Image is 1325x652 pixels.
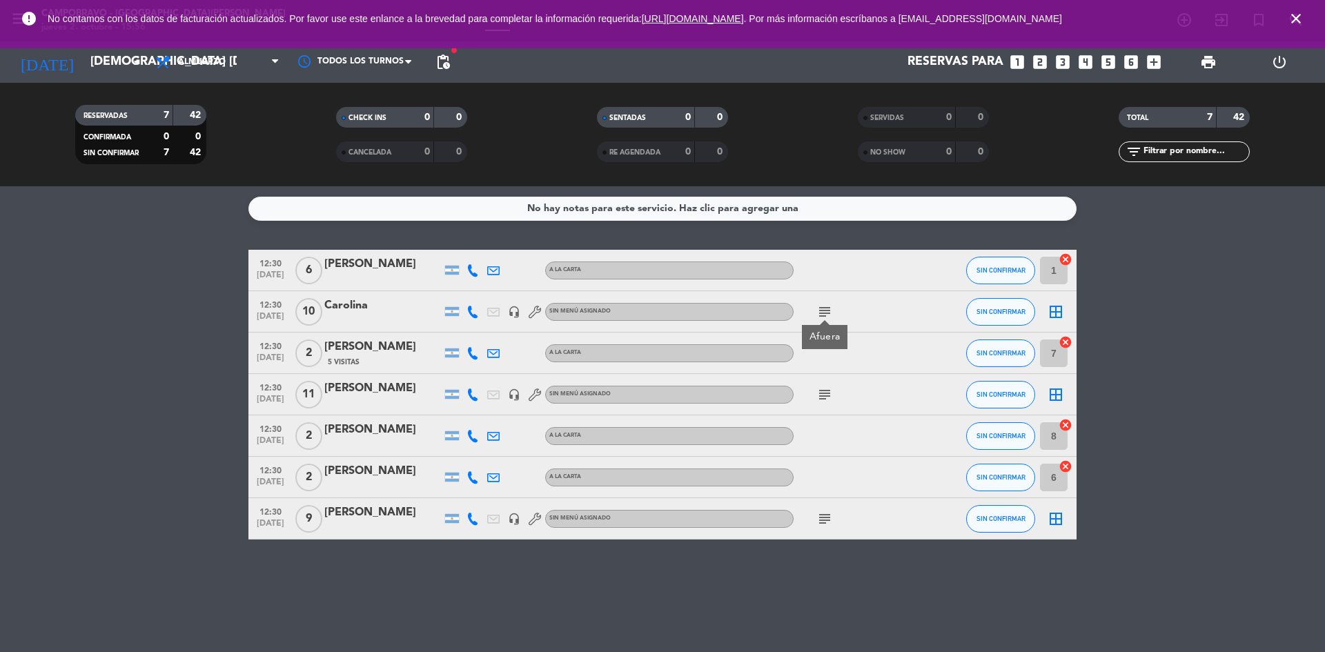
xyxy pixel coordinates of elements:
i: arrow_drop_down [128,54,145,70]
div: [PERSON_NAME] [324,462,442,480]
span: SIN CONFIRMAR [976,266,1025,274]
button: SIN CONFIRMAR [966,339,1035,367]
strong: 7 [164,148,169,157]
span: A LA CARTA [549,350,581,355]
span: CANCELADA [349,149,391,156]
span: 2 [295,464,322,491]
span: 12:30 [253,337,288,353]
span: SIN CONFIRMAR [976,473,1025,481]
span: A LA CARTA [549,474,581,480]
i: headset_mic [508,513,520,525]
span: SIN CONFIRMAR [976,391,1025,398]
span: 12:30 [253,255,288,270]
span: Sin menú asignado [549,515,611,521]
i: subject [816,304,833,320]
span: 12:30 [253,462,288,477]
span: SIN CONFIRMAR [976,308,1025,315]
input: Filtrar por nombre... [1142,144,1249,159]
strong: 0 [424,147,430,157]
i: close [1288,10,1304,27]
span: CHECK INS [349,115,386,121]
strong: 7 [164,110,169,120]
span: [DATE] [253,353,288,369]
span: print [1200,54,1217,70]
strong: 0 [717,112,725,122]
i: subject [816,511,833,527]
a: [URL][DOMAIN_NAME] [642,13,744,24]
i: cancel [1059,335,1072,349]
div: [PERSON_NAME] [324,255,442,273]
div: [PERSON_NAME] [324,504,442,522]
i: looks_6 [1122,53,1140,71]
i: headset_mic [508,388,520,401]
i: looks_one [1008,53,1026,71]
span: 2 [295,339,322,367]
strong: 0 [685,112,691,122]
span: 12:30 [253,379,288,395]
span: [DATE] [253,395,288,411]
strong: 42 [190,148,204,157]
strong: 0 [946,147,952,157]
strong: 0 [978,147,986,157]
span: RESERVADAS [84,112,128,119]
button: SIN CONFIRMAR [966,298,1035,326]
i: [DATE] [10,47,84,77]
span: SERVIDAS [870,115,904,121]
span: NO SHOW [870,149,905,156]
span: 12:30 [253,503,288,519]
i: cancel [1059,460,1072,473]
button: SIN CONFIRMAR [966,464,1035,491]
strong: 7 [1207,112,1213,122]
div: [PERSON_NAME] [324,338,442,356]
a: . Por más información escríbanos a [EMAIL_ADDRESS][DOMAIN_NAME] [744,13,1062,24]
span: [DATE] [253,477,288,493]
span: No contamos con los datos de facturación actualizados. Por favor use este enlance a la brevedad p... [48,13,1062,24]
span: RE AGENDADA [609,149,660,156]
span: Sin menú asignado [549,308,611,314]
button: SIN CONFIRMAR [966,257,1035,284]
div: [PERSON_NAME] [324,421,442,439]
span: SIN CONFIRMAR [976,515,1025,522]
span: [DATE] [253,519,288,535]
strong: 0 [946,112,952,122]
i: error [21,10,37,27]
span: 11 [295,381,322,408]
div: LOG OUT [1244,41,1315,83]
strong: 0 [424,112,430,122]
div: [PERSON_NAME] [324,379,442,397]
span: 9 [295,505,322,533]
span: SIN CONFIRMAR [976,349,1025,357]
strong: 42 [1233,112,1247,122]
div: Carolina [324,297,442,315]
strong: 42 [190,110,204,120]
strong: 0 [978,112,986,122]
span: 2 [295,422,322,450]
i: filter_list [1126,144,1142,160]
span: fiber_manual_record [450,46,458,55]
i: subject [816,386,833,403]
i: cancel [1059,253,1072,266]
strong: 0 [456,112,464,122]
span: Sin menú asignado [549,391,611,397]
span: Almuerzo [178,57,226,67]
span: CONFIRMADA [84,134,131,141]
button: SIN CONFIRMAR [966,505,1035,533]
span: SIN CONFIRMAR [84,150,139,157]
span: A LA CARTA [549,433,581,438]
i: power_settings_new [1271,54,1288,70]
i: add_box [1145,53,1163,71]
span: [DATE] [253,270,288,286]
span: Reservas para [907,55,1003,69]
span: 10 [295,298,322,326]
i: looks_4 [1077,53,1095,71]
span: [DATE] [253,436,288,452]
span: TOTAL [1127,115,1148,121]
strong: 0 [164,132,169,141]
span: SIN CONFIRMAR [976,432,1025,439]
strong: 0 [717,147,725,157]
span: 12:30 [253,296,288,312]
i: looks_3 [1054,53,1072,71]
i: looks_5 [1099,53,1117,71]
button: SIN CONFIRMAR [966,422,1035,450]
i: looks_two [1031,53,1049,71]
